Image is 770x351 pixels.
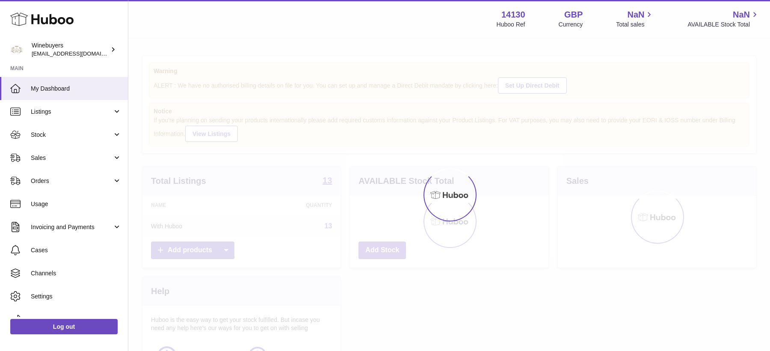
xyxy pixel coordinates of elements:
[559,21,583,29] div: Currency
[32,50,126,57] span: [EMAIL_ADDRESS][DOMAIN_NAME]
[616,9,654,29] a: NaN Total sales
[31,223,113,231] span: Invoicing and Payments
[687,21,760,29] span: AVAILABLE Stock Total
[497,21,525,29] div: Huboo Ref
[733,9,750,21] span: NaN
[31,154,113,162] span: Sales
[10,319,118,334] a: Log out
[564,9,583,21] strong: GBP
[627,9,644,21] span: NaN
[31,200,121,208] span: Usage
[31,131,113,139] span: Stock
[31,292,121,301] span: Settings
[501,9,525,21] strong: 14130
[31,246,121,254] span: Cases
[31,316,121,324] span: Returns
[687,9,760,29] a: NaN AVAILABLE Stock Total
[616,21,654,29] span: Total sales
[31,108,113,116] span: Listings
[32,41,109,58] div: Winebuyers
[31,177,113,185] span: Orders
[10,43,23,56] img: ben@winebuyers.com
[31,269,121,277] span: Channels
[31,85,121,93] span: My Dashboard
